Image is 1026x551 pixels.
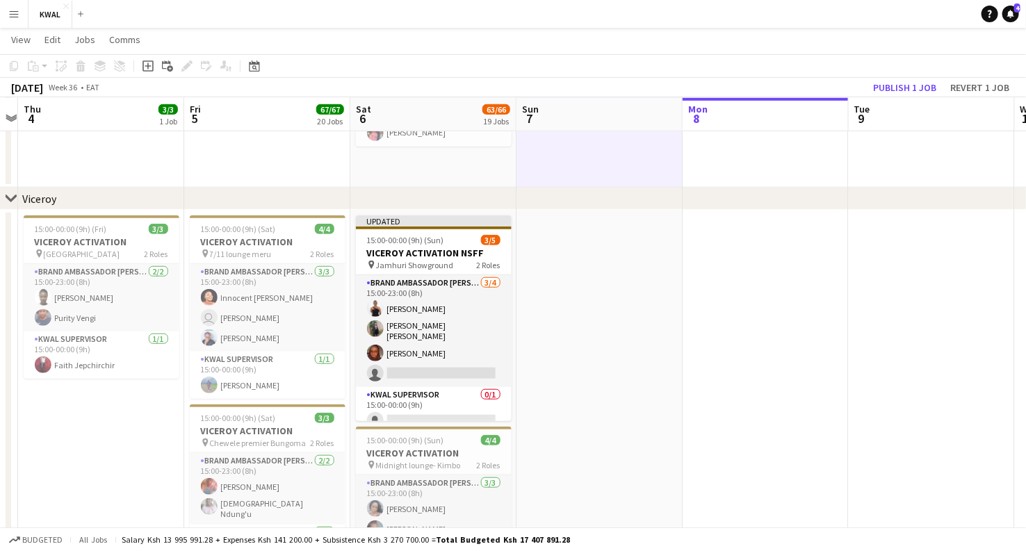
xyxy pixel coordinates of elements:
[24,215,179,379] app-job-card: 15:00-00:00 (9h) (Fri)3/3VICEROY ACTIVATION [GEOGRAPHIC_DATA]2 RolesBrand Ambassador [PERSON_NAME...
[104,31,146,49] a: Comms
[158,104,178,115] span: 3/3
[149,224,168,234] span: 3/3
[356,387,512,434] app-card-role: KWAL SUPERVISOR0/115:00-00:00 (9h)
[376,260,454,270] span: Jamhuri Showground
[28,1,72,28] button: KWAL
[477,260,500,270] span: 2 Roles
[44,33,60,46] span: Edit
[1002,6,1019,22] a: 4
[145,249,168,259] span: 2 Roles
[69,31,101,49] a: Jobs
[190,425,345,437] h3: VICEROY ACTIVATION
[356,215,512,421] app-job-card: Updated15:00-00:00 (9h) (Sun)3/5VICEROY ACTIVATION NSFF Jamhuri Showground2 RolesBrand Ambassador...
[854,103,870,115] span: Tue
[477,460,500,470] span: 2 Roles
[11,33,31,46] span: View
[354,110,371,126] span: 6
[201,224,276,234] span: 15:00-00:00 (9h) (Sat)
[436,534,570,545] span: Total Budgeted Ksh 17 407 891.28
[159,116,177,126] div: 1 Job
[22,110,41,126] span: 4
[520,110,539,126] span: 7
[188,110,201,126] span: 5
[46,82,81,92] span: Week 36
[6,31,36,49] a: View
[190,103,201,115] span: Fri
[686,110,708,126] span: 8
[190,264,345,352] app-card-role: Brand Ambassador [PERSON_NAME]3/315:00-23:00 (8h)Innocent [PERSON_NAME] [PERSON_NAME][PERSON_NAME]
[190,215,345,399] app-job-card: 15:00-00:00 (9h) (Sat)4/4VICEROY ACTIVATION 7/11 lounge meru2 RolesBrand Ambassador [PERSON_NAME]...
[481,235,500,245] span: 3/5
[210,249,272,259] span: 7/11 lounge meru
[317,116,343,126] div: 20 Jobs
[367,435,444,445] span: 15:00-00:00 (9h) (Sun)
[76,534,110,545] span: All jobs
[201,413,276,423] span: 15:00-00:00 (9h) (Sat)
[11,81,43,94] div: [DATE]
[316,104,344,115] span: 67/67
[356,215,512,227] div: Updated
[210,438,307,448] span: Chewele premier Bungoma
[1014,3,1020,13] span: 4
[109,33,140,46] span: Comms
[122,534,570,545] div: Salary Ksh 13 995 991.28 + Expenses Ksh 141 200.00 + Subsistence Ksh 3 270 700.00 =
[24,264,179,331] app-card-role: Brand Ambassador [PERSON_NAME]2/215:00-23:00 (8h)[PERSON_NAME]Purity Vengi
[86,82,99,92] div: EAT
[190,453,345,525] app-card-role: Brand Ambassador [PERSON_NAME]2/215:00-23:00 (8h)[PERSON_NAME][DEMOGRAPHIC_DATA] Ndung'u
[522,103,539,115] span: Sun
[852,110,870,126] span: 9
[7,532,65,548] button: Budgeted
[356,247,512,259] h3: VICEROY ACTIVATION NSFF
[190,352,345,399] app-card-role: KWAL SUPERVISOR1/115:00-00:00 (9h)[PERSON_NAME]
[74,33,95,46] span: Jobs
[315,413,334,423] span: 3/3
[24,103,41,115] span: Thu
[356,103,371,115] span: Sat
[24,331,179,379] app-card-role: KWAL SUPERVISOR1/115:00-00:00 (9h)Faith Jepchirchir
[868,79,942,97] button: Publish 1 job
[22,535,63,545] span: Budgeted
[44,249,120,259] span: [GEOGRAPHIC_DATA]
[190,236,345,248] h3: VICEROY ACTIVATION
[481,435,500,445] span: 4/4
[24,236,179,248] h3: VICEROY ACTIVATION
[367,235,444,245] span: 15:00-00:00 (9h) (Sun)
[376,460,461,470] span: Midnight lounge- Kimbo
[22,192,56,206] div: Viceroy
[311,438,334,448] span: 2 Roles
[483,116,510,126] div: 19 Jobs
[315,224,334,234] span: 4/4
[311,249,334,259] span: 2 Roles
[945,79,1015,97] button: Revert 1 job
[39,31,66,49] a: Edit
[688,103,708,115] span: Mon
[482,104,510,115] span: 63/66
[356,275,512,387] app-card-role: Brand Ambassador [PERSON_NAME]3/415:00-23:00 (8h)[PERSON_NAME][PERSON_NAME] [PERSON_NAME][PERSON_...
[356,447,512,459] h3: VICEROY ACTIVATION
[35,224,107,234] span: 15:00-00:00 (9h) (Fri)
